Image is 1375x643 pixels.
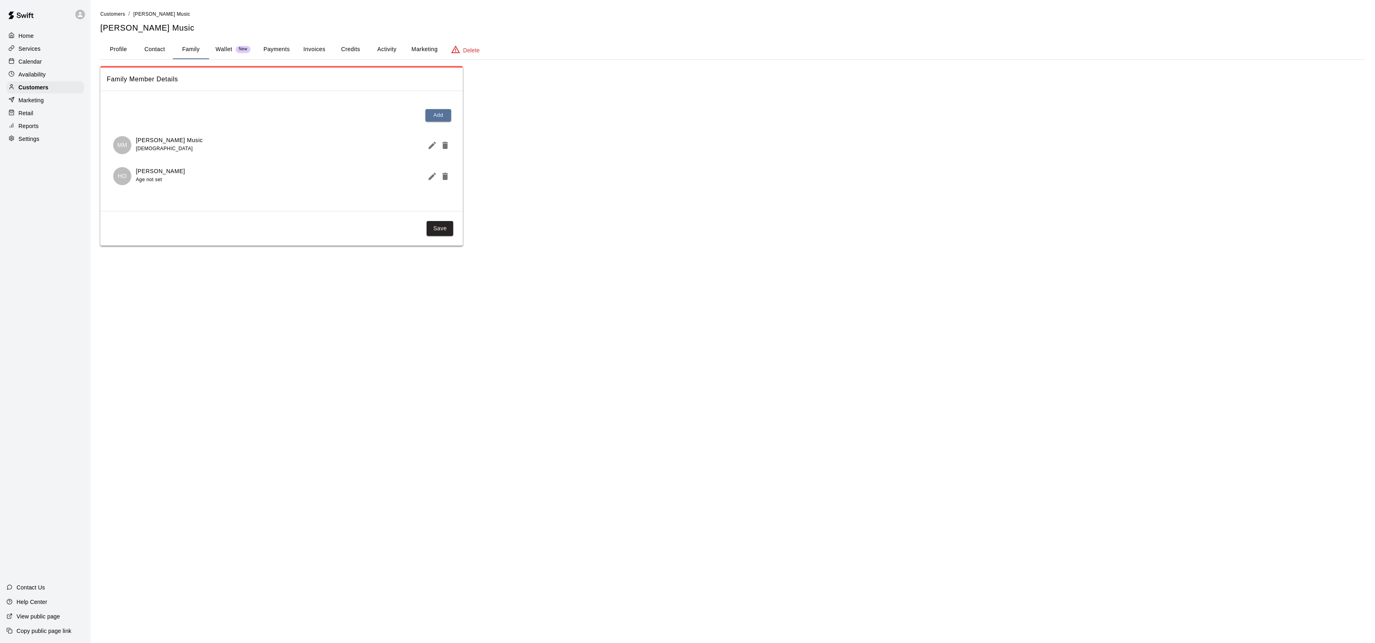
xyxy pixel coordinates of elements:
p: Contact Us [17,583,45,591]
button: Invoices [296,40,332,59]
button: Edit Member [424,168,437,184]
a: Marketing [6,94,84,106]
a: Services [6,43,84,55]
p: MM [117,141,127,149]
a: Home [6,30,84,42]
button: Profile [100,40,137,59]
span: Age not set [136,177,162,182]
p: Services [19,45,41,53]
button: Edit Member [424,137,437,153]
p: [PERSON_NAME] [136,167,185,176]
li: / [129,10,130,18]
p: Retail [19,109,33,117]
p: Home [19,32,34,40]
button: Marketing [405,40,444,59]
button: Delete [437,168,450,184]
p: View public page [17,612,60,620]
p: Availability [19,70,46,79]
p: Delete [463,46,480,54]
p: Calendar [19,58,42,66]
button: Family [173,40,209,59]
h5: [PERSON_NAME] Music [100,23,1365,33]
p: Wallet [216,45,232,54]
p: HO [118,172,127,180]
button: Delete [437,137,450,153]
p: Customers [19,83,48,91]
button: Activity [369,40,405,59]
p: Marketing [19,96,44,104]
div: Harper Owens [113,167,131,185]
span: New [236,47,251,52]
span: [DEMOGRAPHIC_DATA] [136,146,193,151]
button: Save [427,221,453,236]
p: Copy public page link [17,627,71,635]
div: basic tabs example [100,40,1365,59]
a: Retail [6,107,84,119]
p: Reports [19,122,39,130]
span: [PERSON_NAME] Music [133,11,190,17]
a: Reports [6,120,84,132]
div: Meredith Music [113,136,131,154]
a: Settings [6,133,84,145]
a: Calendar [6,56,84,68]
button: Add [425,109,451,122]
button: Payments [257,40,296,59]
button: Contact [137,40,173,59]
a: Customers [100,10,125,17]
p: [PERSON_NAME] Music [136,136,203,145]
button: Credits [332,40,369,59]
span: Family Member Details [107,74,456,85]
p: Settings [19,135,39,143]
nav: breadcrumb [100,10,1365,19]
a: Availability [6,68,84,81]
a: Customers [6,81,84,93]
p: Help Center [17,598,47,606]
span: Customers [100,11,125,17]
